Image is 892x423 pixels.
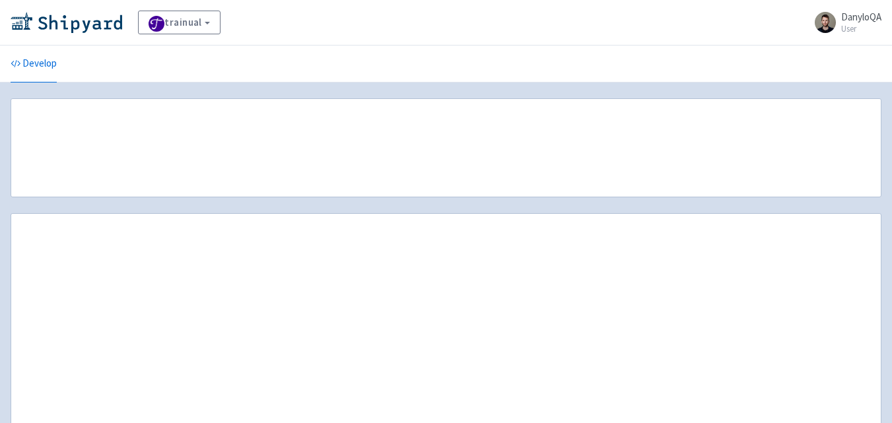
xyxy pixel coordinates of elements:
a: DanyloQA User [807,12,881,33]
a: Develop [11,46,57,82]
img: Shipyard logo [11,12,122,33]
span: DanyloQA [841,11,881,23]
a: trainual [138,11,221,34]
small: User [841,24,881,33]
